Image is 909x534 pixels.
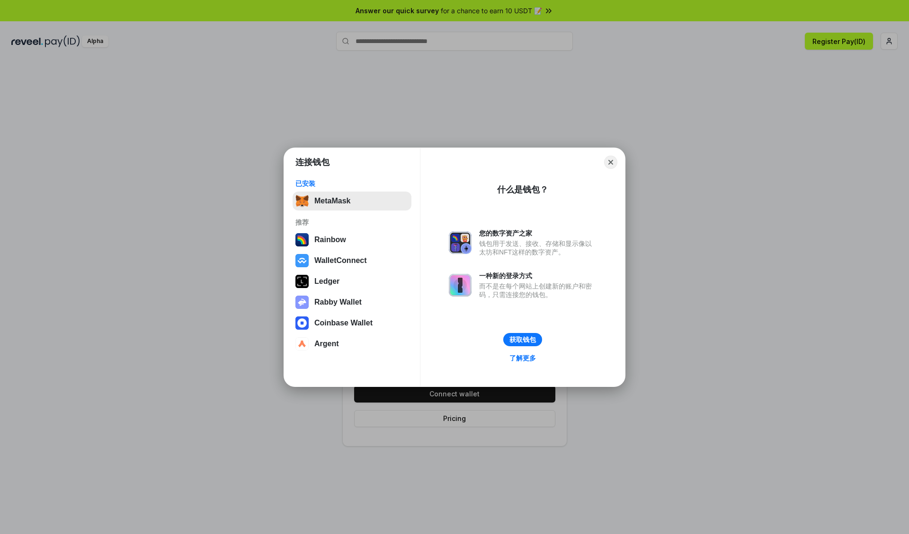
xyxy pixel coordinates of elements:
[479,282,597,299] div: 而不是在每个网站上创建新的账户和密码，只需连接您的钱包。
[314,319,373,327] div: Coinbase Wallet
[509,354,536,362] div: 了解更多
[479,229,597,237] div: 您的数字资产之家
[295,157,330,168] h1: 连接钱包
[293,251,411,270] button: WalletConnect
[509,335,536,344] div: 获取钱包
[314,298,362,306] div: Rabby Wallet
[295,233,309,246] img: svg+xml,%3Csvg%20width%3D%22120%22%20height%3D%22120%22%20viewBox%3D%220%200%20120%20120%22%20fil...
[314,236,346,244] div: Rainbow
[295,275,309,288] img: svg+xml,%3Csvg%20xmlns%3D%22http%3A%2F%2Fwww.w3.org%2F2000%2Fsvg%22%20width%3D%2228%22%20height%3...
[314,340,339,348] div: Argent
[449,231,472,254] img: svg+xml,%3Csvg%20xmlns%3D%22http%3A%2F%2Fwww.w3.org%2F2000%2Fsvg%22%20fill%3D%22none%22%20viewBox...
[314,197,350,205] div: MetaMask
[293,272,411,291] button: Ledger
[293,230,411,249] button: Rainbow
[293,334,411,353] button: Argent
[293,192,411,210] button: MetaMask
[295,316,309,330] img: svg+xml,%3Csvg%20width%3D%2228%22%20height%3D%2228%22%20viewBox%3D%220%200%2028%2028%22%20fill%3D...
[604,156,617,169] button: Close
[314,277,339,286] div: Ledger
[497,184,548,195] div: 什么是钱包？
[295,337,309,350] img: svg+xml,%3Csvg%20width%3D%2228%22%20height%3D%2228%22%20viewBox%3D%220%200%2028%2028%22%20fill%3D...
[293,314,411,333] button: Coinbase Wallet
[295,194,309,208] img: svg+xml,%3Csvg%20fill%3D%22none%22%20height%3D%2233%22%20viewBox%3D%220%200%2035%2033%22%20width%...
[295,296,309,309] img: svg+xml,%3Csvg%20xmlns%3D%22http%3A%2F%2Fwww.w3.org%2F2000%2Fsvg%22%20fill%3D%22none%22%20viewBox...
[295,218,409,227] div: 推荐
[314,256,367,265] div: WalletConnect
[449,274,472,297] img: svg+xml,%3Csvg%20xmlns%3D%22http%3A%2F%2Fwww.w3.org%2F2000%2Fsvg%22%20fill%3D%22none%22%20viewBox...
[503,333,542,346] button: 获取钱包
[295,254,309,267] img: svg+xml,%3Csvg%20width%3D%2228%22%20height%3D%2228%22%20viewBox%3D%220%200%2028%2028%22%20fill%3D...
[479,239,597,256] div: 钱包用于发送、接收、存储和显示像以太坊和NFT这样的数字资产。
[504,352,542,364] a: 了解更多
[479,271,597,280] div: 一种新的登录方式
[293,293,411,312] button: Rabby Wallet
[295,179,409,188] div: 已安装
